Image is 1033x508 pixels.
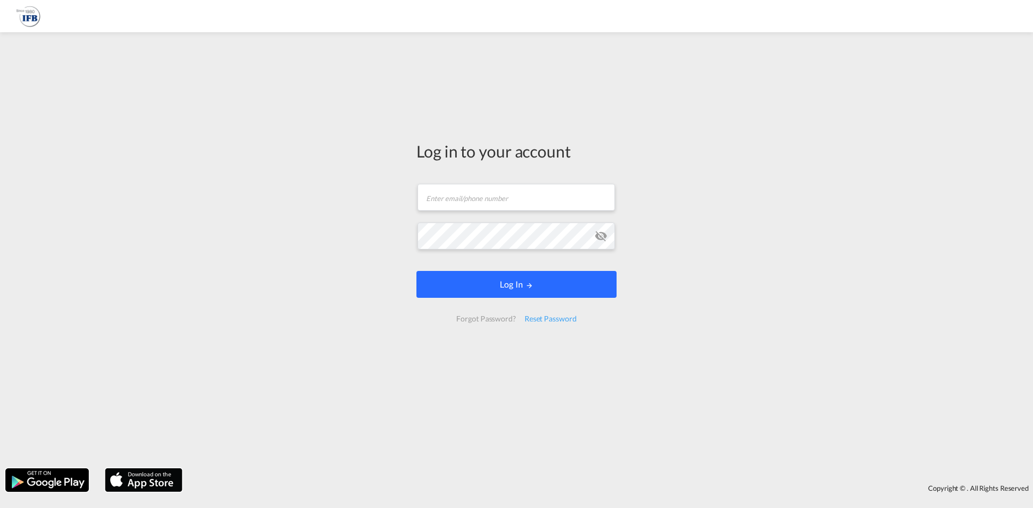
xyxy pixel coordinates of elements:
[416,140,617,162] div: Log in to your account
[16,4,40,28] img: b628ab10256c11eeb52753acbc15d091.png
[188,479,1033,497] div: Copyright © . All Rights Reserved
[418,184,615,211] input: Enter email/phone number
[4,467,90,493] img: google.png
[520,309,581,328] div: Reset Password
[104,467,183,493] img: apple.png
[595,230,607,242] md-icon: icon-eye-off
[452,309,520,328] div: Forgot Password?
[416,271,617,298] button: LOGIN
